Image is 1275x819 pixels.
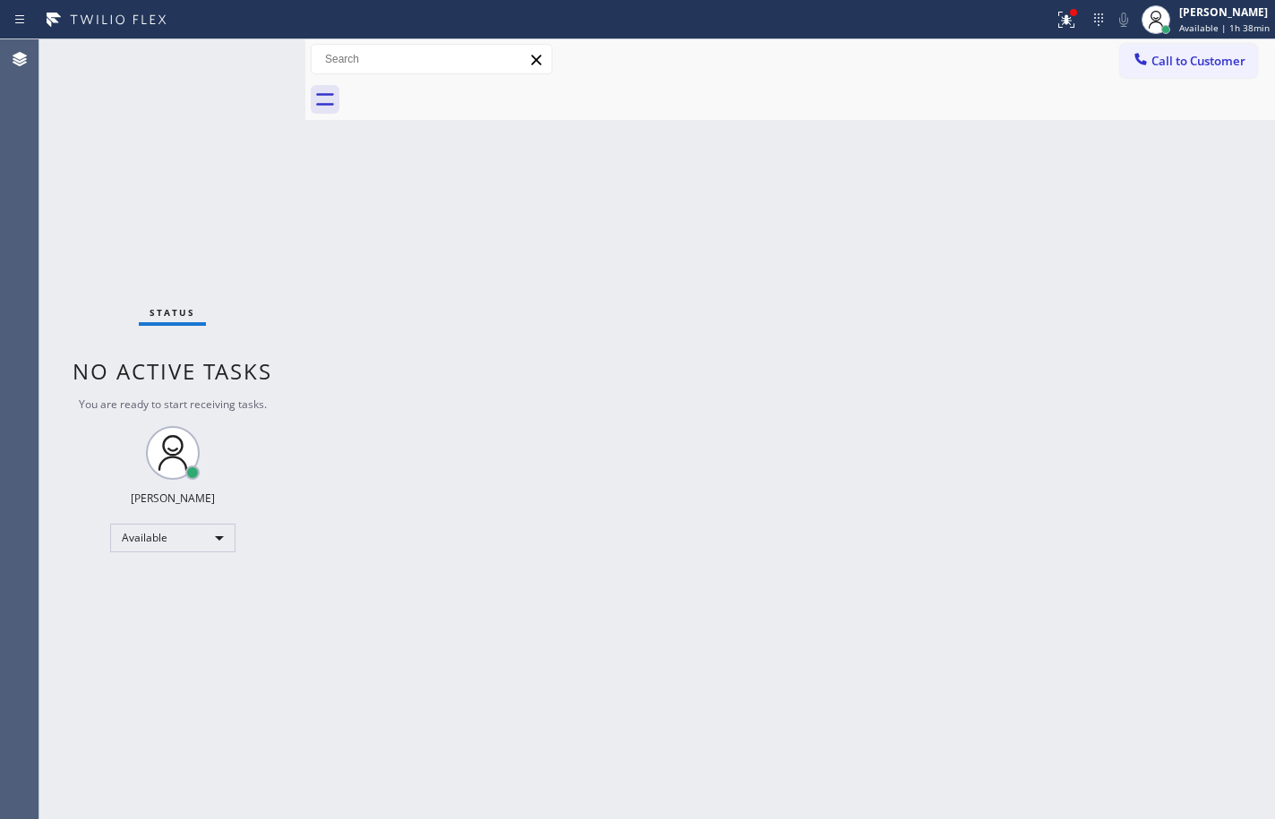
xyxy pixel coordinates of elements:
[79,397,267,412] span: You are ready to start receiving tasks.
[110,524,235,552] div: Available
[73,356,272,386] span: No active tasks
[1151,53,1245,69] span: Call to Customer
[131,491,215,506] div: [PERSON_NAME]
[1120,44,1257,78] button: Call to Customer
[1179,21,1270,34] span: Available | 1h 38min
[1179,4,1270,20] div: [PERSON_NAME]
[312,45,552,73] input: Search
[150,306,195,319] span: Status
[1111,7,1136,32] button: Mute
